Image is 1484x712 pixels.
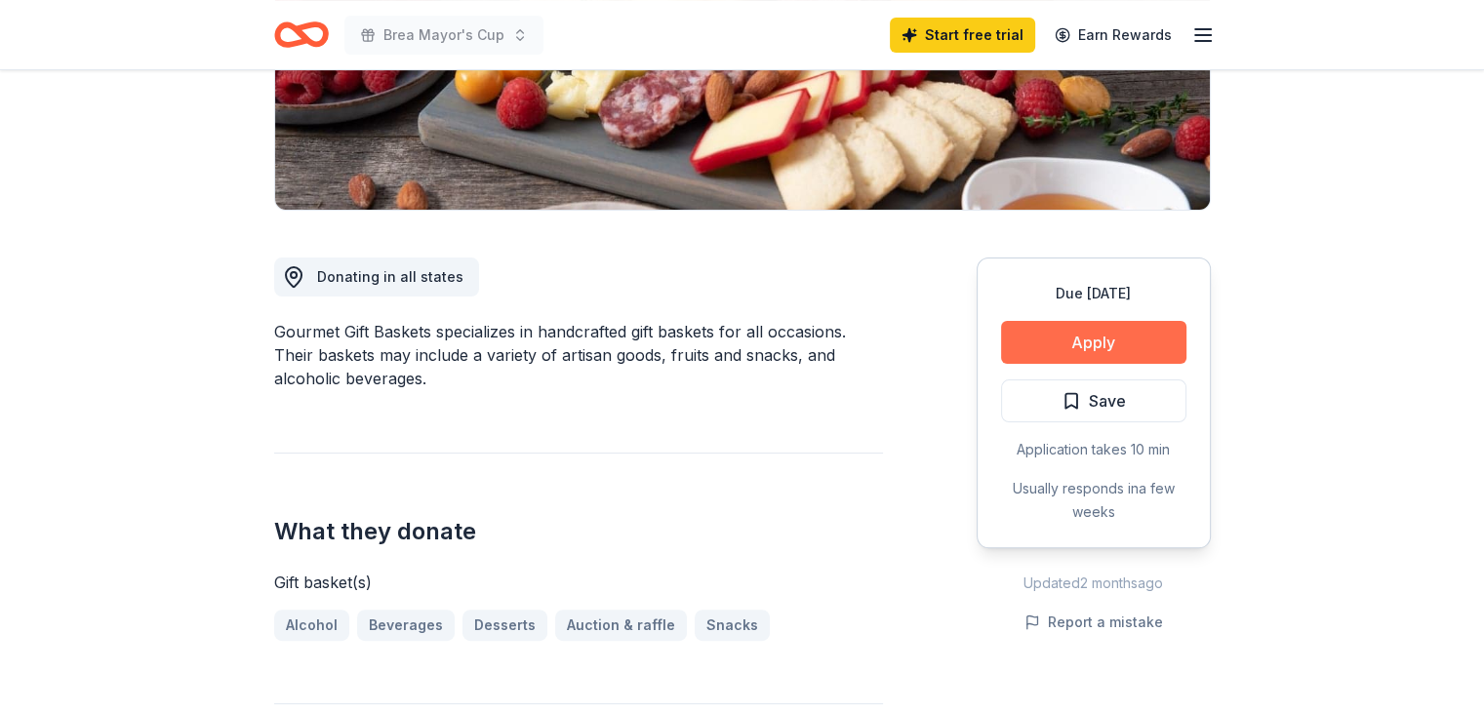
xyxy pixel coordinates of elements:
div: Application takes 10 min [1001,438,1186,461]
button: Report a mistake [1024,611,1163,634]
a: Desserts [462,610,547,641]
div: Gift basket(s) [274,571,883,594]
div: Due [DATE] [1001,282,1186,305]
a: Earn Rewards [1043,18,1183,53]
a: Alcohol [274,610,349,641]
h2: What they donate [274,516,883,547]
a: Beverages [357,610,455,641]
div: Updated 2 months ago [977,572,1211,595]
button: Save [1001,379,1186,422]
div: Gourmet Gift Baskets specializes in handcrafted gift baskets for all occasions. Their baskets may... [274,320,883,390]
a: Snacks [695,610,770,641]
button: Brea Mayor's Cup [344,16,543,55]
span: Donating in all states [317,268,463,285]
a: Start free trial [890,18,1035,53]
span: Brea Mayor's Cup [383,23,504,47]
div: Usually responds in a few weeks [1001,477,1186,524]
a: Auction & raffle [555,610,687,641]
span: Save [1089,388,1126,414]
button: Apply [1001,321,1186,364]
a: Home [274,12,329,58]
